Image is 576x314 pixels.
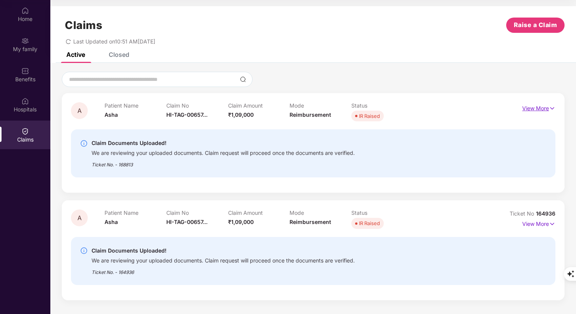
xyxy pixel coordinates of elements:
span: HI-TAG-00657... [166,219,208,225]
p: Claim Amount [228,209,290,216]
p: Status [351,209,413,216]
p: Patient Name [105,209,166,216]
div: Active [66,51,85,58]
span: Ticket No [510,210,536,217]
span: redo [66,38,71,45]
span: Reimbursement [290,111,331,118]
div: IR Raised [359,219,380,227]
img: svg+xml;base64,PHN2ZyB4bWxucz0iaHR0cDovL3d3dy53My5vcmcvMjAwMC9zdmciIHdpZHRoPSIxNyIgaGVpZ2h0PSIxNy... [549,220,555,228]
p: Status [351,102,413,109]
span: Asha [105,219,118,225]
div: Claim Documents Uploaded! [92,138,355,148]
div: Claim Documents Uploaded! [92,246,355,255]
p: Mode [290,102,351,109]
span: Reimbursement [290,219,331,225]
span: Asha [105,111,118,118]
p: View More [522,102,555,113]
span: 164936 [536,210,555,217]
div: IR Raised [359,112,380,120]
span: Raise a Claim [514,20,557,30]
button: Raise a Claim [506,18,565,33]
p: Claim Amount [228,102,290,109]
div: We are reviewing your uploaded documents. Claim request will proceed once the documents are verif... [92,255,355,264]
span: A [77,108,82,114]
img: svg+xml;base64,PHN2ZyBpZD0iU2VhcmNoLTMyeDMyIiB4bWxucz0iaHR0cDovL3d3dy53My5vcmcvMjAwMC9zdmciIHdpZH... [240,76,246,82]
span: A [77,215,82,221]
img: svg+xml;base64,PHN2ZyB3aWR0aD0iMjAiIGhlaWdodD0iMjAiIHZpZXdCb3g9IjAgMCAyMCAyMCIgZmlsbD0ibm9uZSIgeG... [21,37,29,45]
span: ₹1,09,000 [228,111,254,118]
p: Claim No [166,209,228,216]
img: svg+xml;base64,PHN2ZyBpZD0iSG9zcGl0YWxzIiB4bWxucz0iaHR0cDovL3d3dy53My5vcmcvMjAwMC9zdmciIHdpZHRoPS... [21,97,29,105]
div: We are reviewing your uploaded documents. Claim request will proceed once the documents are verif... [92,148,355,156]
img: svg+xml;base64,PHN2ZyBpZD0iSG9tZSIgeG1sbnM9Imh0dHA6Ly93d3cudzMub3JnLzIwMDAvc3ZnIiB3aWR0aD0iMjAiIG... [21,7,29,14]
p: Patient Name [105,102,166,109]
span: ₹1,09,000 [228,219,254,225]
div: Ticket No. - 168813 [92,156,355,168]
p: Mode [290,209,351,216]
span: HI-TAG-00657... [166,111,208,118]
span: Last Updated on 10:51 AM[DATE] [73,38,155,45]
img: svg+xml;base64,PHN2ZyBpZD0iQ2xhaW0iIHhtbG5zPSJodHRwOi8vd3d3LnczLm9yZy8yMDAwL3N2ZyIgd2lkdGg9IjIwIi... [21,127,29,135]
img: svg+xml;base64,PHN2ZyBpZD0iSW5mby0yMHgyMCIgeG1sbnM9Imh0dHA6Ly93d3cudzMub3JnLzIwMDAvc3ZnIiB3aWR0aD... [80,247,88,254]
div: Closed [109,51,129,58]
div: Ticket No. - 164936 [92,264,355,276]
img: svg+xml;base64,PHN2ZyBpZD0iSW5mby0yMHgyMCIgeG1sbnM9Imh0dHA6Ly93d3cudzMub3JnLzIwMDAvc3ZnIiB3aWR0aD... [80,140,88,147]
h1: Claims [65,19,102,32]
img: svg+xml;base64,PHN2ZyBpZD0iQmVuZWZpdHMiIHhtbG5zPSJodHRwOi8vd3d3LnczLm9yZy8yMDAwL3N2ZyIgd2lkdGg9Ij... [21,67,29,75]
p: Claim No [166,102,228,109]
p: View More [522,218,555,228]
img: svg+xml;base64,PHN2ZyB4bWxucz0iaHR0cDovL3d3dy53My5vcmcvMjAwMC9zdmciIHdpZHRoPSIxNyIgaGVpZ2h0PSIxNy... [549,104,555,113]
